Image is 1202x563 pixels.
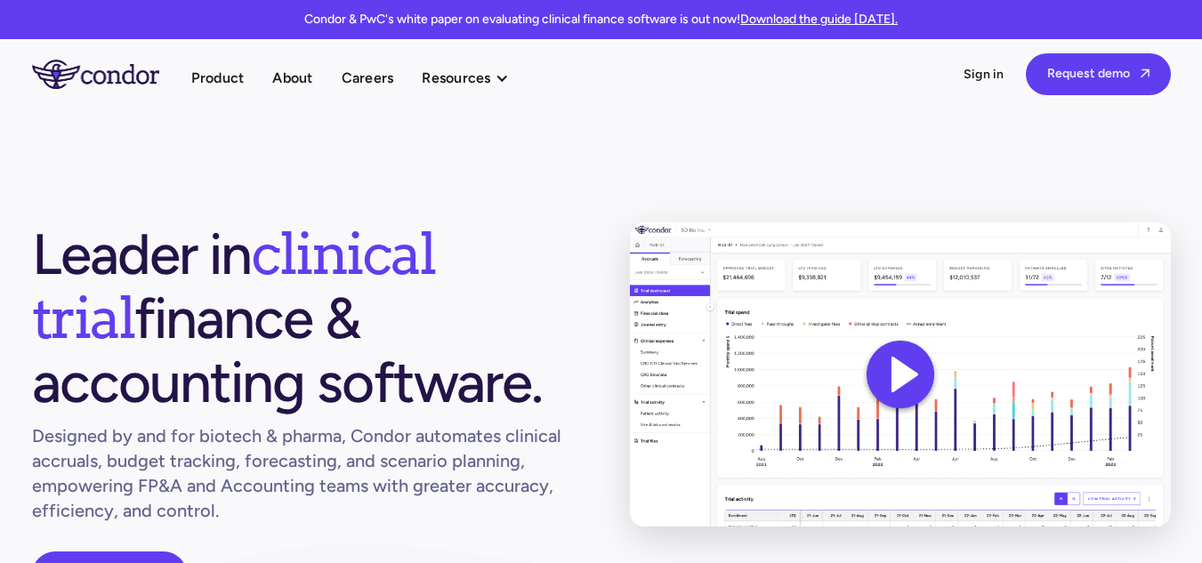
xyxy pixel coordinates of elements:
[32,423,573,523] h1: Designed by and for biotech & pharma, Condor automates clinical accruals, budget tracking, foreca...
[422,66,526,90] div: Resources
[304,11,898,28] p: Condor & PwC's white paper on evaluating clinical finance software is out now!
[32,222,573,414] h1: Leader in finance & accounting software.
[32,60,191,88] a: home
[1026,53,1171,95] a: Request demo
[342,66,394,90] a: Careers
[191,66,245,90] a: Product
[272,66,312,90] a: About
[740,12,898,27] a: Download the guide [DATE].
[422,66,490,90] div: Resources
[964,66,1004,84] a: Sign in
[32,219,435,352] span: clinical trial
[1141,68,1150,79] span: 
